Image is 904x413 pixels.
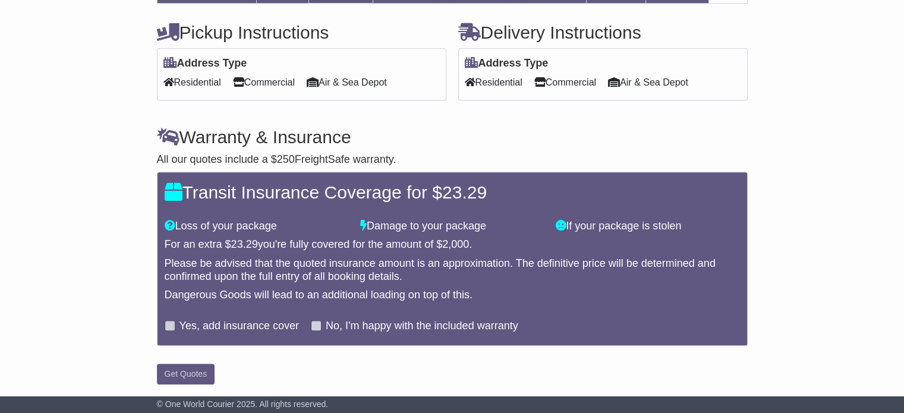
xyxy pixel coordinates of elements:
[277,153,295,165] span: 250
[465,57,549,70] label: Address Type
[534,73,596,92] span: Commercial
[354,220,550,233] div: Damage to your package
[165,257,740,283] div: Please be advised that the quoted insurance amount is an approximation. The definitive price will...
[442,238,469,250] span: 2,000
[157,153,748,166] div: All our quotes include a $ FreightSafe warranty.
[165,289,740,302] div: Dangerous Goods will lead to an additional loading on top of this.
[550,220,745,233] div: If your package is stolen
[442,182,487,202] span: 23.29
[157,23,446,42] h4: Pickup Instructions
[165,182,740,202] h4: Transit Insurance Coverage for $
[157,399,329,409] span: © One World Courier 2025. All rights reserved.
[157,127,748,147] h4: Warranty & Insurance
[326,320,518,333] label: No, I'm happy with the included warranty
[608,73,688,92] span: Air & Sea Depot
[157,364,215,384] button: Get Quotes
[465,73,522,92] span: Residential
[159,220,354,233] div: Loss of your package
[458,23,748,42] h4: Delivery Instructions
[163,57,247,70] label: Address Type
[163,73,221,92] span: Residential
[233,73,295,92] span: Commercial
[231,238,258,250] span: 23.29
[307,73,387,92] span: Air & Sea Depot
[165,238,740,251] div: For an extra $ you're fully covered for the amount of $ .
[179,320,299,333] label: Yes, add insurance cover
